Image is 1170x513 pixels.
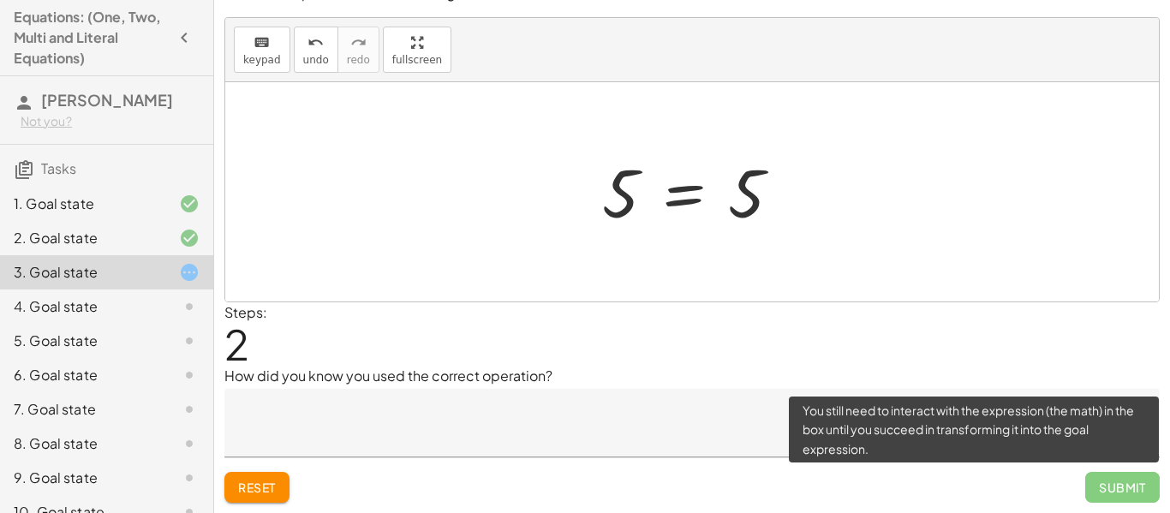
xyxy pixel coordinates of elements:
[14,228,152,248] div: 2. Goal state
[224,472,290,503] button: Reset
[21,113,200,130] div: Not you?
[179,262,200,283] i: Task started.
[179,296,200,317] i: Task not started.
[294,27,338,73] button: undoundo
[14,399,152,420] div: 7. Goal state
[392,54,442,66] span: fullscreen
[243,54,281,66] span: keypad
[179,194,200,214] i: Task finished and correct.
[179,433,200,454] i: Task not started.
[14,7,169,69] h4: Equations: (One, Two, Multi and Literal Equations)
[383,27,451,73] button: fullscreen
[254,33,270,53] i: keyboard
[350,33,367,53] i: redo
[14,194,152,214] div: 1. Goal state
[179,365,200,385] i: Task not started.
[179,331,200,351] i: Task not started.
[347,54,370,66] span: redo
[234,27,290,73] button: keyboardkeypad
[14,365,152,385] div: 6. Goal state
[238,480,276,495] span: Reset
[14,433,152,454] div: 8. Goal state
[224,366,1160,386] p: How did you know you used the correct operation?
[14,331,152,351] div: 5. Goal state
[41,90,173,110] span: [PERSON_NAME]
[179,228,200,248] i: Task finished and correct.
[179,399,200,420] i: Task not started.
[224,303,267,321] label: Steps:
[179,468,200,488] i: Task not started.
[41,159,76,177] span: Tasks
[224,318,249,370] span: 2
[307,33,324,53] i: undo
[337,27,379,73] button: redoredo
[14,296,152,317] div: 4. Goal state
[14,262,152,283] div: 3. Goal state
[303,54,329,66] span: undo
[14,468,152,488] div: 9. Goal state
